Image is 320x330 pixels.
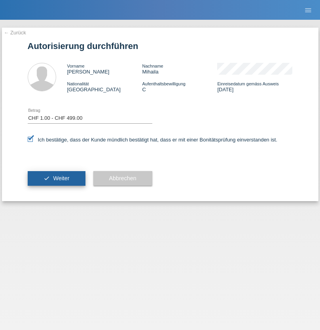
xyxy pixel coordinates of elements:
[142,64,163,68] span: Nachname
[217,81,278,86] span: Einreisedatum gemäss Ausweis
[217,81,292,92] div: [DATE]
[44,175,50,181] i: check
[109,175,136,181] span: Abbrechen
[142,81,185,86] span: Aufenthaltsbewilligung
[67,63,142,75] div: [PERSON_NAME]
[142,63,217,75] div: Mihaila
[53,175,69,181] span: Weiter
[142,81,217,92] div: C
[28,41,293,51] h1: Autorisierung durchführen
[67,81,89,86] span: Nationalität
[4,30,26,36] a: ← Zurück
[93,171,152,186] button: Abbrechen
[67,64,85,68] span: Vorname
[304,6,312,14] i: menu
[28,137,278,143] label: Ich bestätige, dass der Kunde mündlich bestätigt hat, dass er mit einer Bonitätsprüfung einversta...
[28,171,85,186] button: check Weiter
[300,8,316,12] a: menu
[67,81,142,92] div: [GEOGRAPHIC_DATA]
